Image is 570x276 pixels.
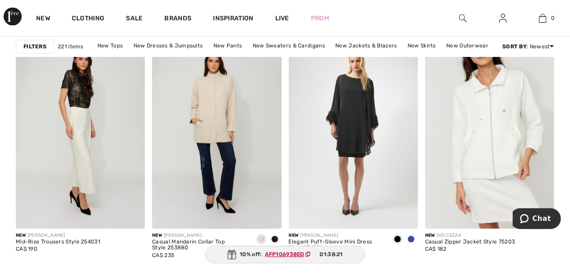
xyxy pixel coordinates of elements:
a: New Sweaters & Cardigans [248,40,329,51]
div: [PERSON_NAME] [289,232,384,239]
ins: AFP106938ED [265,251,304,257]
strong: Filters [23,42,46,51]
img: 1ère Avenue [4,7,22,25]
a: New Jackets & Blazers [331,40,401,51]
span: CA$ 182 [425,246,447,252]
div: Plum [268,232,282,247]
span: CA$ 190 [16,246,37,252]
span: New [289,233,299,238]
img: My Info [499,13,507,23]
a: New Dresses & Jumpsuits [129,40,208,51]
div: Royal Sapphire 163 [404,232,418,247]
iframe: Opens a widget where you can chat to one of our agents [513,208,561,231]
div: Mid-Rise Trousers Style 254031 [16,239,100,245]
img: My Bag [539,13,547,23]
a: New [36,14,50,24]
span: New [152,233,162,238]
a: Live [275,14,289,23]
span: New [16,233,26,238]
div: [PERSON_NAME] [152,232,247,239]
div: [PERSON_NAME] [16,232,100,239]
strong: Sort By [502,43,527,50]
img: Gift.svg [227,250,236,259]
span: 01:38:21 [320,250,343,258]
a: Brands [165,14,192,24]
a: New Skirts [403,40,440,51]
a: New Tops [93,40,127,51]
span: 0 [551,14,555,22]
span: New [425,233,435,238]
div: : Newest [502,42,554,51]
img: Mid-Rise Trousers Style 254031. Vanilla [16,34,145,228]
div: Casual Mandarin Collar Top Style 253880 [152,239,247,252]
a: Sale [126,14,143,24]
a: Sign In [492,13,514,24]
span: 221 items [58,42,83,51]
img: Casual Mandarin Collar Top Style 253880. Champagne [152,34,281,228]
span: Inspiration [213,14,253,24]
a: Casual Zipper Jacket Style 75203. Off-white [425,34,554,228]
a: 0 [524,13,562,23]
img: Elegant Puff-Sleeve Mini Dress Style 254186. Royal Sapphire 163 [289,34,418,228]
a: Prom [311,14,329,23]
a: New Outerwear [442,40,493,51]
a: New Pants [209,40,247,51]
div: 10% off: [205,246,365,263]
div: Black [391,232,404,247]
img: search the website [459,13,467,23]
div: Elegant Puff-Sleeve Mini Dress Style 254186 [289,239,384,252]
a: Clothing [72,14,104,24]
div: Casual Zipper Jacket Style 75203 [425,239,515,245]
div: DOLCEZZA [425,232,515,239]
div: Champagne [255,232,268,247]
span: CA$ 235 [152,252,174,258]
